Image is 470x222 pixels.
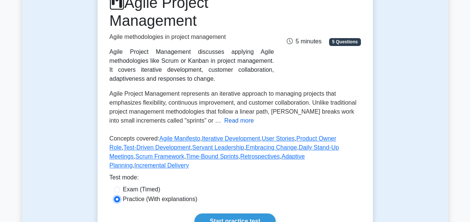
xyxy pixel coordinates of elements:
div: Agile Project Management discusses applying Agile methodologies like Scrum or Kanban in project m... [110,47,274,83]
div: Test mode: [110,173,361,185]
span: 5 Questions [329,38,360,46]
span: Agile Project Management represents an iterative approach to managing projects that emphasizes fl... [110,90,356,124]
button: Read more [224,116,254,125]
a: Iterative Development [202,135,260,142]
label: Exam (Timed) [123,185,160,194]
a: Scrum Framework [135,153,184,160]
a: Test-Driven Development [123,144,191,151]
a: Retrospectives [240,153,280,160]
label: Practice (With explanations) [123,195,197,204]
a: Incremental Delivery [134,162,189,169]
p: Concepts covered: , , , , , , , , , , , , [110,134,361,173]
a: Embracing Change [246,144,297,151]
a: Daily Stand-Up Meetings [110,144,339,160]
a: User Stories [262,135,295,142]
a: Product Owner Role [110,135,337,151]
p: Agile methodologies in project management [110,33,274,41]
a: Agile Manifesto [159,135,200,142]
a: Time-Bound Sprints [186,153,239,160]
span: 5 minutes [286,38,321,44]
a: Servant Leadership [192,144,244,151]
